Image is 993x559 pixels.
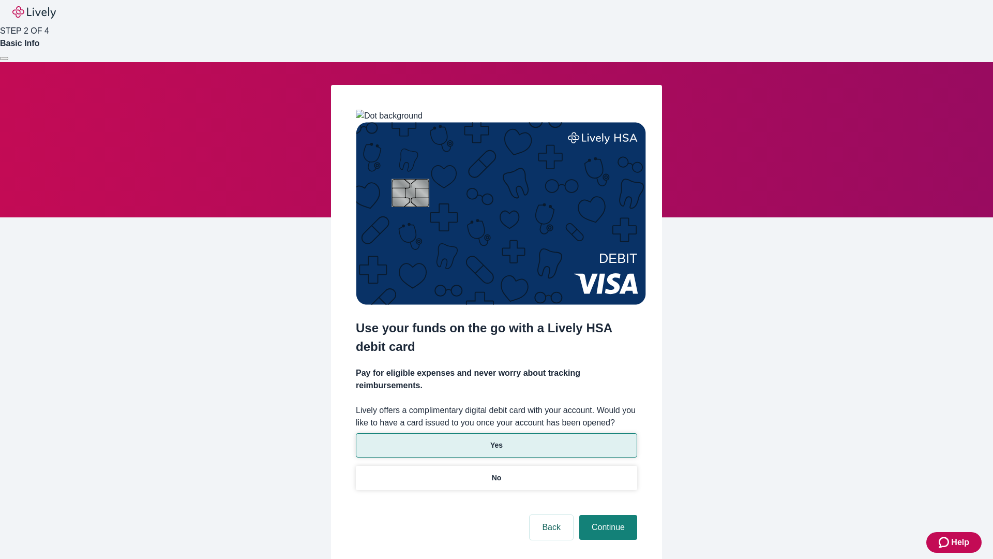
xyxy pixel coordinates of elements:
[926,532,982,553] button: Zendesk support iconHelp
[530,515,573,540] button: Back
[356,466,637,490] button: No
[356,367,637,392] h4: Pay for eligible expenses and never worry about tracking reimbursements.
[939,536,951,549] svg: Zendesk support icon
[951,536,969,549] span: Help
[492,473,502,483] p: No
[579,515,637,540] button: Continue
[356,404,637,429] label: Lively offers a complimentary digital debit card with your account. Would you like to have a card...
[356,319,637,356] h2: Use your funds on the go with a Lively HSA debit card
[12,6,56,19] img: Lively
[356,122,646,305] img: Debit card
[490,440,503,451] p: Yes
[356,433,637,458] button: Yes
[356,110,423,122] img: Dot background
